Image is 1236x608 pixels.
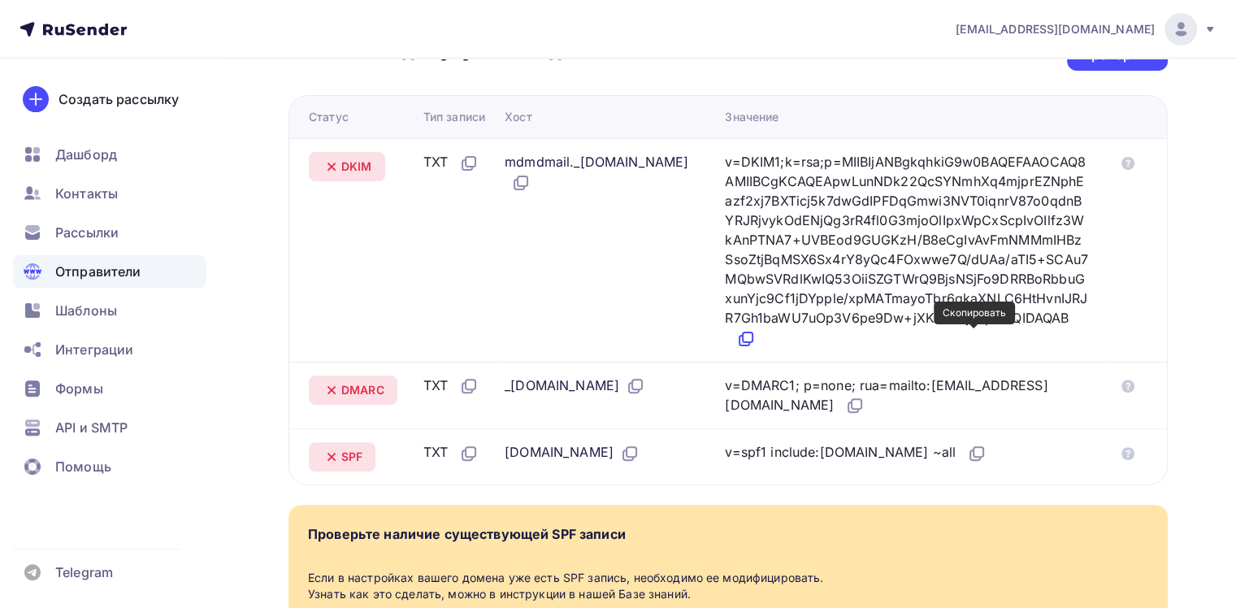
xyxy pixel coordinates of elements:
[59,89,179,109] div: Создать рассылку
[423,109,485,125] div: Тип записи
[341,449,362,465] span: SPF
[55,145,117,164] span: Дашборд
[55,562,113,582] span: Telegram
[505,376,645,397] div: _[DOMAIN_NAME]
[55,457,111,476] span: Помощь
[423,376,479,397] div: TXT
[55,223,119,242] span: Рассылки
[13,216,206,249] a: Рассылки
[55,340,133,359] span: Интеграции
[341,159,372,175] span: DKIM
[308,524,626,544] div: Проверьте наличие существующей SPF записи
[13,372,206,405] a: Формы
[725,152,1089,349] div: v=DKIM1;k=rsa;p=MIIBIjANBgkqhkiG9w0BAQEFAAOCAQ8AMIIBCgKCAQEApwLunNDk22QcSYNmhXq4mjprEZNphEazf2xj7...
[13,255,206,288] a: Отправители
[55,301,117,320] span: Шаблоны
[341,382,384,398] span: DMARC
[725,109,778,125] div: Значение
[505,152,699,193] div: mdmdmail._[DOMAIN_NAME]
[423,152,479,173] div: TXT
[956,21,1155,37] span: [EMAIL_ADDRESS][DOMAIN_NAME]
[13,177,206,210] a: Контакты
[505,109,532,125] div: Хост
[309,109,349,125] div: Статус
[13,294,206,327] a: Шаблоны
[725,442,987,463] div: v=spf1 include:[DOMAIN_NAME] ~all
[423,442,479,463] div: TXT
[725,376,1089,416] div: v=DMARC1; p=none; rua=mailto:[EMAIL_ADDRESS][DOMAIN_NAME]
[956,13,1216,46] a: [EMAIL_ADDRESS][DOMAIN_NAME]
[55,379,103,398] span: Формы
[13,138,206,171] a: Дашборд
[55,184,118,203] span: Контакты
[55,418,128,437] span: API и SMTP
[55,262,141,281] span: Отправители
[505,442,640,463] div: [DOMAIN_NAME]
[308,570,1148,602] div: Если в настройках вашего домена уже есть SPF запись, необходимо ее модифицировать. Узнать как это...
